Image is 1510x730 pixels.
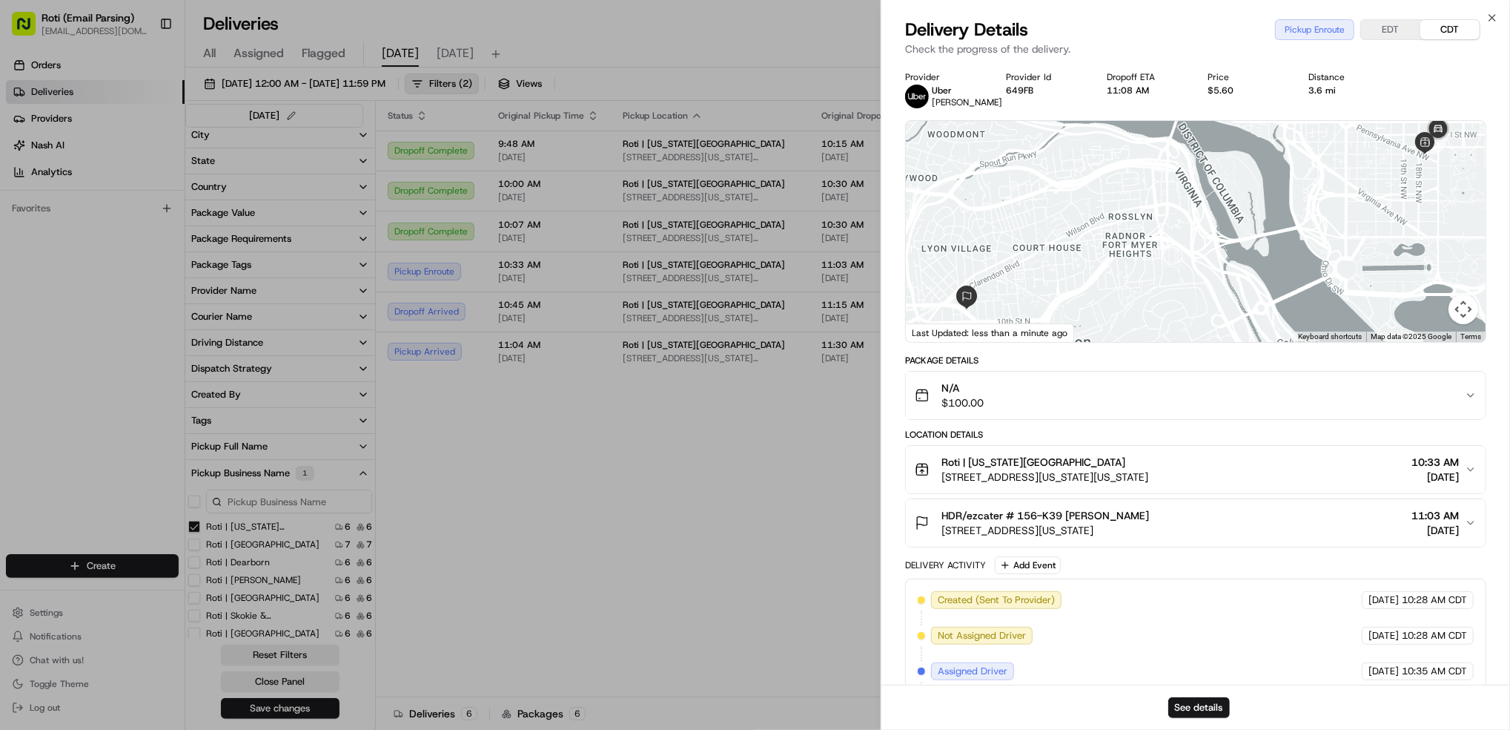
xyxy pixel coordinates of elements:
[15,216,39,240] img: Masood Aslam
[15,193,99,205] div: Past conversations
[140,292,238,306] span: API Documentation
[906,446,1486,493] button: Roti | [US_STATE][GEOGRAPHIC_DATA][STREET_ADDRESS][US_STATE][US_STATE]10:33 AM[DATE]
[938,593,1055,607] span: Created (Sent To Provider)
[932,96,1002,108] span: [PERSON_NAME]
[1107,71,1184,83] div: Dropoff ETA
[1460,332,1481,341] a: Terms
[9,286,119,312] a: 📗Knowledge Base
[15,59,270,83] p: Welcome 👋
[30,292,113,306] span: Knowledge Base
[148,328,179,339] span: Pylon
[46,230,120,242] span: [PERSON_NAME]
[995,556,1061,574] button: Add Event
[119,286,244,312] a: 💻API Documentation
[1420,20,1480,39] button: CDT
[1411,455,1459,470] span: 10:33 AM
[1411,508,1459,523] span: 11:03 AM
[906,372,1486,419] button: N/A$100.00
[1411,470,1459,484] span: [DATE]
[941,470,1148,484] span: [STREET_ADDRESS][US_STATE][US_STATE]
[1368,665,1399,678] span: [DATE]
[1308,85,1385,96] div: 3.6 mi
[1361,20,1420,39] button: EDT
[1308,71,1385,83] div: Distance
[15,142,42,168] img: 1736555255976-a54dd68f-1ca7-489b-9aae-adbdc363a1c4
[30,231,42,243] img: 1736555255976-a54dd68f-1ca7-489b-9aae-adbdc363a1c4
[1298,332,1362,342] button: Keyboard shortcuts
[1006,71,1083,83] div: Provider Id
[941,455,1125,470] span: Roti | [US_STATE][GEOGRAPHIC_DATA]
[906,323,1074,342] div: Last Updated: less than a minute ago
[15,15,44,45] img: Nash
[1368,593,1399,607] span: [DATE]
[1208,85,1285,96] div: $5.60
[941,381,984,395] span: N/A
[1368,629,1399,642] span: [DATE]
[910,323,958,342] a: Open this area in Google Maps (opens a new window)
[941,523,1149,538] span: [STREET_ADDRESS][US_STATE]
[941,508,1149,523] span: HDR/ezcater # 156-K39 [PERSON_NAME]
[67,157,204,168] div: We're available if you need us!
[123,230,128,242] span: •
[15,293,27,305] div: 📗
[31,142,58,168] img: 9188753566659_6852d8bf1fb38e338040_72.png
[905,355,1486,366] div: Package Details
[1371,332,1451,341] span: Map data ©2025 Google
[938,629,1026,642] span: Not Assigned Driver
[39,96,245,111] input: Clear
[67,142,243,157] div: Start new chat
[905,71,982,83] div: Provider
[1402,629,1467,642] span: 10:28 AM CDT
[905,559,986,571] div: Delivery Activity
[1402,593,1467,607] span: 10:28 AM CDT
[910,323,958,342] img: Google
[941,395,984,410] span: $100.00
[932,85,952,96] span: Uber
[230,190,270,208] button: See all
[1107,85,1184,96] div: 11:08 AM
[1168,697,1230,718] button: See details
[905,42,1486,56] p: Check the progress of the delivery.
[125,293,137,305] div: 💻
[131,230,162,242] span: [DATE]
[1411,523,1459,538] span: [DATE]
[905,18,1028,42] span: Delivery Details
[938,665,1007,678] span: Assigned Driver
[906,499,1486,547] button: HDR/ezcater # 156-K39 [PERSON_NAME][STREET_ADDRESS][US_STATE]11:03 AM[DATE]
[1006,85,1033,96] button: 649FB
[252,146,270,164] button: Start new chat
[105,327,179,339] a: Powered byPylon
[905,85,929,108] img: uber-new-logo.jpeg
[1448,295,1478,324] button: Map camera controls
[1208,71,1285,83] div: Price
[1402,665,1467,678] span: 10:35 AM CDT
[905,429,1486,441] div: Location Details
